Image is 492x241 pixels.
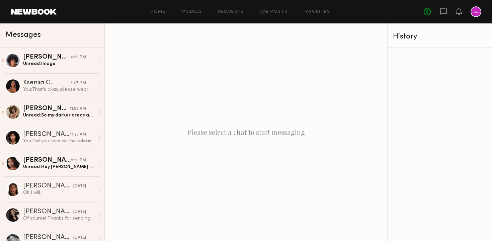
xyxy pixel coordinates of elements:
[23,234,73,241] div: [PERSON_NAME]
[181,10,202,14] a: Models
[23,61,94,67] div: Unread: Image
[70,132,86,138] div: 11:23 AM
[23,215,94,222] div: Of course! Thanks for sending this all over I’ll keep an eye out for it :)
[151,10,166,14] a: Home
[23,157,71,164] div: [PERSON_NAME]
[304,10,330,14] a: Favorites
[23,183,73,189] div: [PERSON_NAME]
[393,33,487,41] div: History
[71,157,86,164] div: 5:53 PM
[218,10,244,14] a: Requests
[5,31,41,39] span: Messages
[70,54,86,61] div: 4:26 PM
[73,209,86,215] div: [DATE]
[23,189,94,196] div: Ok I will.
[73,235,86,241] div: [DATE]
[23,138,94,144] div: You: Did you receive the release form via email? It should have come from Dropbox Sign. Please re...
[23,209,73,215] div: [PERSON_NAME]
[73,183,86,189] div: [DATE]
[23,105,70,112] div: [PERSON_NAME]
[23,86,94,93] div: You: That's okay, please wear the one you sent [DATE].
[105,23,387,241] div: Please select a chat to start messaging
[260,10,288,14] a: Job Posts
[70,106,86,112] div: 11:52 AM
[23,54,70,61] div: [PERSON_NAME]
[23,80,71,86] div: Kseniia C.
[23,164,94,170] div: Unread: Hey [PERSON_NAME]! Thank you for reaching out. I’m currently in [US_STATE], but I am will...
[23,112,94,118] div: Unread: So my darker areas are the lower area of my mouth/chin and then near my ears and forehead...
[23,131,70,138] div: [PERSON_NAME]
[71,80,86,86] div: 1:47 PM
